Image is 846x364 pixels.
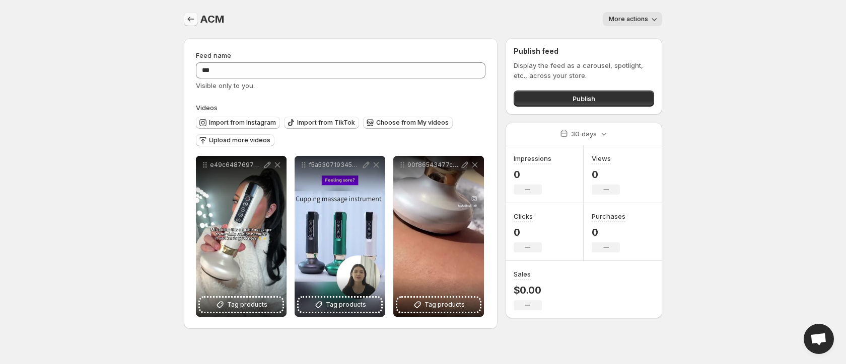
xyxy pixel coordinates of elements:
a: Open chat [804,324,834,354]
span: Import from Instagram [209,119,276,127]
p: 0 [592,168,620,180]
button: Tag products [200,298,283,312]
span: Import from TikTok [297,119,355,127]
div: 90f86543477c4dceb6219c4d8e456b74Tag products [393,156,484,317]
button: Choose from My videos [363,117,453,129]
p: 0 [592,226,625,238]
p: $0.00 [514,284,542,296]
p: 0 [514,168,551,180]
span: Tag products [425,300,465,310]
span: Videos [196,104,218,112]
p: 30 days [571,129,597,139]
button: More actions [603,12,662,26]
p: e49c6487697e4018a6ed9c6aeab1413b [210,161,262,169]
h3: Purchases [592,211,625,221]
h3: Views [592,153,611,163]
div: f5a5307193454dc7ad22fc741b57b30fTag products [295,156,385,317]
button: Import from TikTok [284,117,359,129]
span: More actions [609,15,648,23]
button: Settings [184,12,198,26]
button: Upload more videos [196,134,274,146]
span: Choose from My videos [376,119,449,127]
div: e49c6487697e4018a6ed9c6aeab1413bTag products [196,156,287,317]
p: f5a5307193454dc7ad22fc741b57b30f [309,161,361,169]
span: Feed name [196,51,231,59]
p: Display the feed as a carousel, spotlight, etc., across your store. [514,60,654,80]
p: 0 [514,226,542,238]
h3: Clicks [514,211,533,221]
span: ACM [200,13,224,25]
p: 90f86543477c4dceb6219c4d8e456b74 [407,161,460,169]
h3: Impressions [514,153,551,163]
button: Tag products [397,298,480,312]
span: Tag products [227,300,267,310]
button: Import from Instagram [196,117,280,129]
button: Tag products [299,298,381,312]
span: Publish [573,94,595,104]
h3: Sales [514,269,531,279]
h2: Publish feed [514,46,654,56]
button: Publish [514,90,654,107]
span: Tag products [326,300,366,310]
span: Visible only to you. [196,81,255,89]
span: Upload more videos [209,136,270,144]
